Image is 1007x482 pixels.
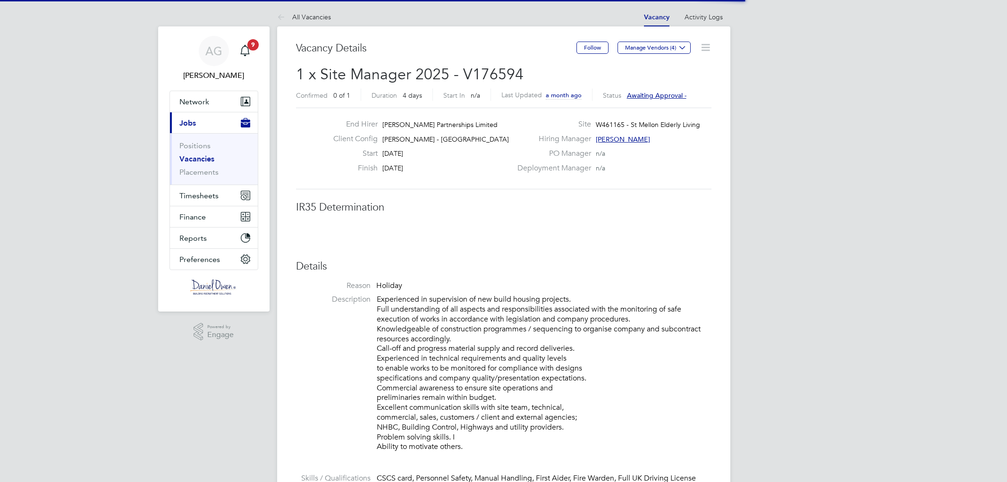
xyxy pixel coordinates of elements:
[596,164,605,172] span: n/a
[512,149,591,159] label: PO Manager
[170,228,258,248] button: Reports
[179,255,220,264] span: Preferences
[596,135,650,144] span: [PERSON_NAME]
[596,120,700,129] span: W461165 - St Mellon Elderly Living
[618,42,691,54] button: Manage Vendors (4)
[179,141,211,150] a: Positions
[296,91,328,100] label: Confirmed
[512,163,591,173] label: Deployment Manager
[190,279,237,295] img: danielowen-logo-retina.png
[326,149,378,159] label: Start
[326,163,378,173] label: Finish
[382,164,403,172] span: [DATE]
[194,323,234,341] a: Powered byEngage
[382,135,509,144] span: [PERSON_NAME] - [GEOGRAPHIC_DATA]
[326,119,378,129] label: End Hirer
[158,26,270,312] nav: Main navigation
[501,91,542,99] label: Last Updated
[443,91,465,100] label: Start In
[326,134,378,144] label: Client Config
[382,149,403,158] span: [DATE]
[596,149,605,158] span: n/a
[170,185,258,206] button: Timesheets
[236,36,254,66] a: 9
[169,70,258,81] span: Amy Garcia
[207,323,234,331] span: Powered by
[179,212,206,221] span: Finance
[372,91,397,100] label: Duration
[170,91,258,112] button: Network
[685,13,723,21] a: Activity Logs
[296,42,576,55] h3: Vacancy Details
[179,191,219,200] span: Timesheets
[179,234,207,243] span: Reports
[247,39,259,51] span: 9
[169,36,258,81] a: AG[PERSON_NAME]
[179,168,219,177] a: Placements
[179,154,214,163] a: Vacancies
[207,331,234,339] span: Engage
[512,134,591,144] label: Hiring Manager
[603,91,621,100] label: Status
[296,65,524,84] span: 1 x Site Manager 2025 - V176594
[377,295,711,452] p: Experienced in supervision of new build housing projects. Full understanding of all aspects and r...
[576,42,609,54] button: Follow
[205,45,222,57] span: AG
[170,133,258,185] div: Jobs
[333,91,350,100] span: 0 of 1
[382,120,498,129] span: [PERSON_NAME] Partnerships Limited
[296,295,371,304] label: Description
[546,91,582,99] span: a month ago
[403,91,422,100] span: 4 days
[627,91,686,100] span: Awaiting approval -
[296,201,711,214] h3: IR35 Determination
[296,281,371,291] label: Reason
[170,249,258,270] button: Preferences
[296,260,711,273] h3: Details
[277,13,331,21] a: All Vacancies
[644,13,669,21] a: Vacancy
[179,97,209,106] span: Network
[376,281,402,290] span: Holiday
[170,112,258,133] button: Jobs
[512,119,591,129] label: Site
[169,279,258,295] a: Go to home page
[179,118,196,127] span: Jobs
[471,91,480,100] span: n/a
[170,206,258,227] button: Finance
